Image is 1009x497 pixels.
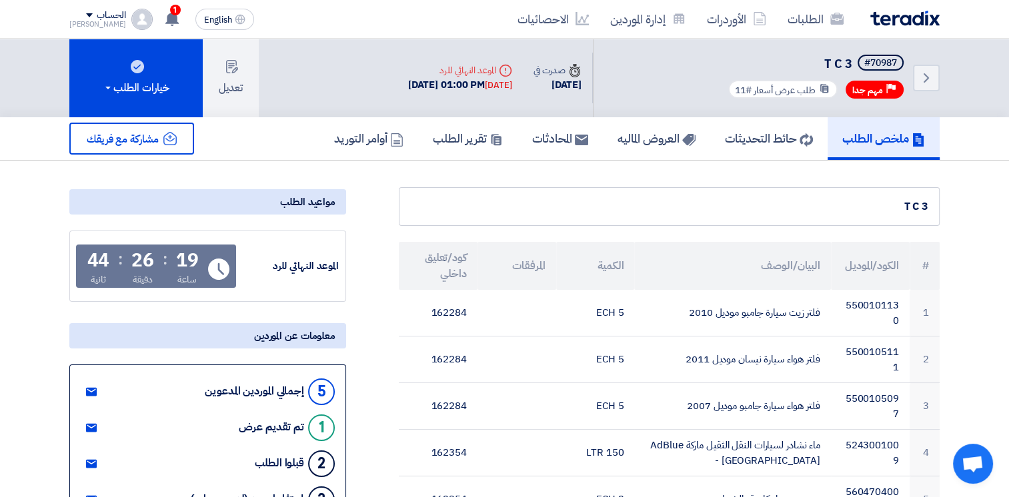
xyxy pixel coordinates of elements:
div: قبلوا الطلب [255,457,304,470]
td: 5500105097 [831,383,910,430]
td: 3 [910,383,940,430]
img: profile_test.png [131,9,153,30]
th: الكود/الموديل [831,242,910,290]
th: البيان/الوصف [634,242,830,290]
td: ماء نشادر لسيارات النقل الثقيل ماركة AdBlue - [GEOGRAPHIC_DATA] [634,430,830,476]
a: Open chat [953,444,993,484]
span: English [204,15,232,25]
td: 5500105111 [831,336,910,383]
div: الموعد النهائي للرد [408,63,512,77]
div: مواعيد الطلب [69,189,346,215]
div: 26 [131,251,154,270]
div: 19 [176,251,199,270]
div: [DATE] [485,79,512,92]
a: العروض الماليه [603,117,710,160]
span: T C 3 [824,55,852,73]
button: تعديل [203,39,259,117]
h5: T C 3 [726,55,906,73]
td: 162284 [399,383,477,430]
div: #70987 [864,59,897,68]
td: 5500101130 [831,290,910,336]
td: 4 [910,430,940,476]
h5: حائط التحديثات [725,131,813,146]
span: 1 [170,5,181,15]
div: الموعد النهائي للرد [239,258,339,274]
th: المرفقات [477,242,556,290]
span: مهم جدا [852,84,883,97]
td: 5 ECH [556,290,635,336]
div: ثانية [91,272,106,286]
img: Teradix logo [870,11,940,26]
a: أوامر التوريد [319,117,418,160]
a: تقرير الطلب [418,117,518,160]
td: 150 LTR [556,430,635,476]
td: 162284 [399,336,477,383]
div: إجمالي الموردين المدعوين [205,385,304,398]
td: فلتر هواء سيارة جامبو موديل 2007 [634,383,830,430]
span: مشاركة مع فريقك [87,131,159,147]
div: T C 3 [410,199,928,215]
a: المحادثات [518,117,603,160]
button: English [195,9,254,30]
td: فلتر هواء سيارة نيسان موديل 2011 [634,336,830,383]
td: 1 [910,290,940,336]
a: الطلبات [777,3,854,35]
a: إدارة الموردين [600,3,696,35]
div: تم تقديم عرض [239,421,304,434]
td: 2 [910,336,940,383]
div: [DATE] [534,77,582,93]
div: : [118,247,123,271]
div: 1 [308,414,335,441]
span: طلب عرض أسعار [754,83,816,97]
th: الكمية [556,242,635,290]
div: خيارات الطلب [103,80,169,96]
h5: العروض الماليه [618,131,696,146]
h5: ملخص الطلب [842,131,925,146]
h5: المحادثات [532,131,588,146]
div: 2 [308,450,335,477]
td: 162354 [399,430,477,476]
td: فلتر زيت سيارة جامبو موديل 2010 [634,290,830,336]
div: ساعة [177,272,197,286]
h5: تقرير الطلب [433,131,503,146]
a: ملخص الطلب [828,117,940,160]
button: خيارات الطلب [69,39,203,117]
div: [DATE] 01:00 PM [408,77,512,93]
div: الحساب [97,10,125,21]
h5: أوامر التوريد [334,131,403,146]
a: الاحصائيات [507,3,600,35]
td: 162284 [399,290,477,336]
div: : [163,247,167,271]
td: 5 ECH [556,383,635,430]
div: 44 [87,251,110,270]
span: #11 [735,83,752,97]
a: حائط التحديثات [710,117,828,160]
th: # [910,242,940,290]
a: الأوردرات [696,3,777,35]
th: كود/تعليق داخلي [399,242,477,290]
div: [PERSON_NAME] [69,21,126,28]
td: 5 ECH [556,336,635,383]
td: 5243001009 [831,430,910,476]
div: صدرت في [534,63,582,77]
div: دقيقة [133,272,153,286]
div: معلومات عن الموردين [69,323,346,348]
div: 5 [308,378,335,405]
